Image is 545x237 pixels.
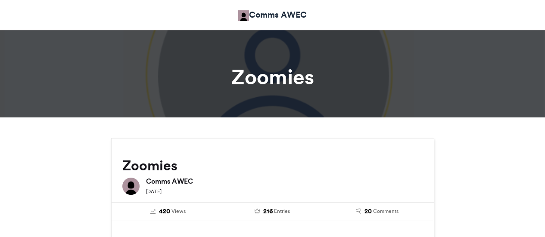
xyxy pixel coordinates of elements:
img: Comms AWEC [238,10,249,21]
span: Entries [274,207,290,215]
h2: Zoomies [122,158,423,173]
a: 216 Entries [227,207,318,216]
img: Comms AWEC [122,178,140,195]
span: Comments [373,207,399,215]
h1: Zoomies [34,67,512,87]
a: Comms AWEC [238,9,307,21]
span: 420 [159,207,170,216]
h6: Comms AWEC [146,178,423,185]
small: [DATE] [146,188,162,194]
span: Views [171,207,186,215]
a: 20 Comments [331,207,423,216]
a: 420 Views [122,207,214,216]
span: 20 [364,207,372,216]
span: 216 [263,207,273,216]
